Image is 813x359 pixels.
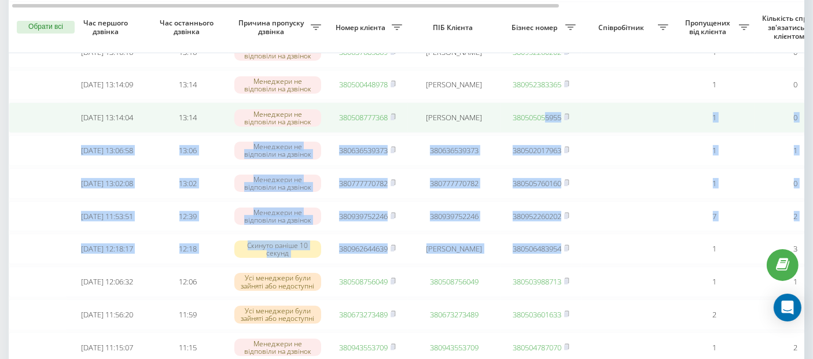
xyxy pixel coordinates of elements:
[513,342,561,353] a: 380504787070
[234,76,321,94] div: Менеджери не відповіли на дзвінок
[234,240,321,258] div: Скинуто раніше 10 секунд
[67,267,148,297] td: [DATE] 12:06:32
[234,208,321,225] div: Менеджери не відповіли на дзвінок
[418,23,491,32] span: ПІБ Клієнта
[157,18,219,36] span: Час останнього дзвінка
[430,342,479,353] a: 380943553709
[674,135,755,166] td: 1
[674,201,755,232] td: 7
[774,294,801,321] div: Open Intercom Messenger
[339,309,388,320] a: 380673273489
[234,175,321,192] div: Менеджери не відповіли на дзвінок
[513,79,561,90] a: 380952383365
[67,299,148,330] td: [DATE] 11:56:20
[148,299,229,330] td: 11:59
[674,102,755,133] td: 1
[339,276,388,287] a: 380508756049
[339,243,388,254] a: 380962644639
[513,309,561,320] a: 380503601633
[234,306,321,323] div: Усі менеджери були зайняті або недоступні
[76,18,138,36] span: Час першого дзвінка
[67,234,148,264] td: [DATE] 12:18:17
[339,342,388,353] a: 380943553709
[148,135,229,166] td: 13:06
[674,70,755,101] td: 1
[430,211,479,221] a: 380939752246
[148,234,229,264] td: 12:18
[234,109,321,127] div: Менеджери не відповіли на дзвінок
[674,234,755,264] td: 1
[234,339,321,356] div: Менеджери не відповіли на дзвінок
[408,234,501,264] td: [PERSON_NAME]
[674,299,755,330] td: 2
[513,211,561,221] a: 380952260202
[513,243,561,254] a: 380506483954
[430,145,479,156] a: 380636539373
[680,18,739,36] span: Пропущених від клієнта
[148,201,229,232] td: 12:39
[430,178,479,188] a: 380777770782
[339,112,388,123] a: 380508777368
[339,178,388,188] a: 380777770782
[513,112,561,123] a: 380505055955
[430,276,479,287] a: 380508756049
[430,309,479,320] a: 380673273489
[408,102,501,133] td: [PERSON_NAME]
[67,135,148,166] td: [DATE] 13:06:58
[674,168,755,199] td: 1
[234,142,321,159] div: Менеджери не відповіли на дзвінок
[148,267,229,297] td: 12:06
[339,211,388,221] a: 380939752246
[17,21,75,34] button: Обрати всі
[148,102,229,133] td: 13:14
[67,168,148,199] td: [DATE] 13:02:08
[339,79,388,90] a: 380500448978
[234,273,321,290] div: Усі менеджери були зайняті або недоступні
[333,23,392,32] span: Номер клієнта
[513,276,561,287] a: 380503988713
[148,168,229,199] td: 13:02
[513,178,561,188] a: 380505760160
[234,18,311,36] span: Причина пропуску дзвінка
[513,145,561,156] a: 380502017963
[408,70,501,101] td: [PERSON_NAME]
[506,23,565,32] span: Бізнес номер
[674,267,755,297] td: 1
[587,23,658,32] span: Співробітник
[67,70,148,101] td: [DATE] 13:14:09
[148,70,229,101] td: 13:14
[67,102,148,133] td: [DATE] 13:14:04
[67,201,148,232] td: [DATE] 11:53:51
[339,145,388,156] a: 380636539373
